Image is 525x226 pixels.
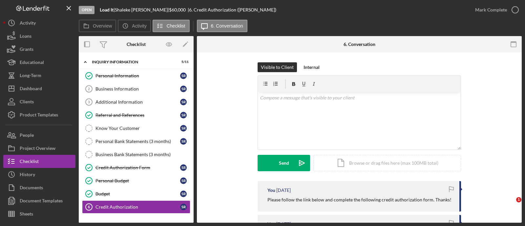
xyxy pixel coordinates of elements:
[3,129,75,142] button: People
[82,174,190,187] a: Personal BudgetSR
[267,196,451,203] p: Please follow the link below and complete the following credit authorization form. Thanks!
[20,155,39,170] div: Checklist
[180,138,187,145] div: S R
[304,62,320,72] div: Internal
[267,188,275,193] div: You
[3,30,75,43] a: Loans
[475,3,507,16] div: Mark Complete
[344,42,375,47] div: 6. Conversation
[3,16,75,30] button: Activity
[211,23,243,29] label: 6. Conversation
[3,194,75,207] button: Document Templates
[20,168,35,183] div: History
[100,7,114,12] b: Load It
[95,152,190,157] div: Business Bank Statements (3 months)
[95,204,180,210] div: Credit Authorization
[3,168,75,181] button: History
[469,3,522,16] button: Mark Complete
[153,20,190,32] button: Checklist
[300,62,323,72] button: Internal
[20,82,42,97] div: Dashboard
[20,181,43,196] div: Documents
[258,62,297,72] button: Visible to Client
[20,95,34,110] div: Clients
[82,135,190,148] a: Personal Bank Statements (3 months)SR
[82,82,190,95] a: 2Business InformationSR
[95,86,180,92] div: Business Information
[276,188,291,193] time: 2025-08-25 16:10
[82,109,190,122] a: Referral and ReferencesSR
[95,178,180,183] div: Personal Budget
[20,129,34,143] div: People
[3,82,75,95] a: Dashboard
[180,86,187,92] div: S R
[3,69,75,82] button: Long-Term
[82,95,190,109] a: 3Additional InformationSR
[3,142,75,155] button: Project Overview
[95,191,180,196] div: Budget
[20,207,33,222] div: Sheets
[3,181,75,194] button: Documents
[20,108,58,123] div: Product Templates
[503,197,518,213] iframe: Intercom live chat
[82,69,190,82] a: Personal InformationSR
[188,7,276,12] div: | 6. Credit Authorization ([PERSON_NAME])
[20,194,63,209] div: Document Templates
[20,142,55,156] div: Project Overview
[3,155,75,168] button: Checklist
[169,7,186,12] span: $60,000
[20,56,44,71] div: Educational
[82,187,190,200] a: BudgetSR
[3,207,75,220] button: Sheets
[3,108,75,121] button: Product Templates
[95,139,180,144] div: Personal Bank Statements (3 months)
[95,165,180,170] div: Credit Authorization Form
[79,20,116,32] button: Overview
[100,7,115,12] div: |
[3,56,75,69] a: Educational
[20,16,36,31] div: Activity
[258,155,310,171] button: Send
[20,30,31,44] div: Loans
[118,20,151,32] button: Activity
[127,42,146,47] div: Checklist
[79,6,94,14] div: Open
[88,87,90,91] tspan: 2
[180,125,187,132] div: S R
[95,73,180,78] div: Personal Information
[197,20,247,32] button: 6. Conversation
[279,155,289,171] div: Send
[177,60,189,64] div: 5 / 11
[88,100,90,104] tspan: 3
[82,148,190,161] a: Business Bank Statements (3 months)
[82,161,190,174] a: Credit Authorization FormSR
[88,205,90,209] tspan: 6
[180,191,187,197] div: S R
[180,177,187,184] div: S R
[132,23,146,29] label: Activity
[95,126,180,131] div: Know Your Customer
[92,60,172,64] div: INQUIRY INFORMATION
[167,23,185,29] label: Checklist
[115,7,169,12] div: Shaleke [PERSON_NAME] |
[95,99,180,105] div: Additional Information
[180,112,187,118] div: S R
[3,95,75,108] button: Clients
[3,43,75,56] button: Grants
[82,122,190,135] a: Know Your CustomerSR
[95,113,180,118] div: Referral and References
[516,197,521,202] span: 1
[180,204,187,210] div: S R
[261,62,294,72] div: Visible to Client
[180,99,187,105] div: S R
